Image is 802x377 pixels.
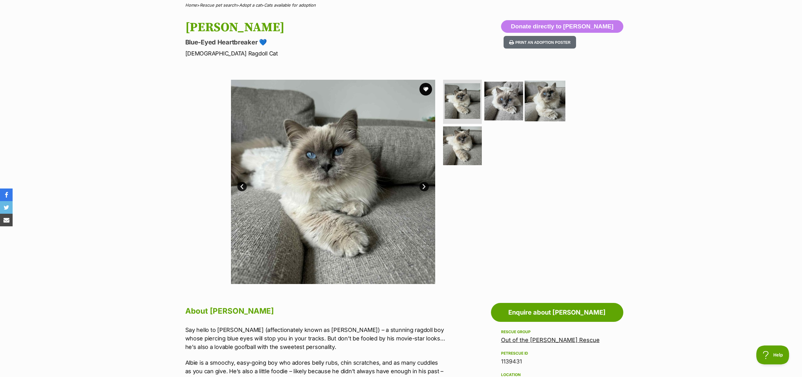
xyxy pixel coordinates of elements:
img: Photo of Albert [525,81,565,121]
a: Home [185,3,197,8]
img: Photo of Albert [484,82,523,120]
button: favourite [419,83,432,96]
img: Photo of Albert [443,126,482,165]
a: Adopt a cat [239,3,261,8]
div: 1139431 [501,357,613,366]
div: PetRescue ID [501,351,613,356]
h1: [PERSON_NAME] [185,20,452,35]
p: Say hello to [PERSON_NAME] (affectionately known as [PERSON_NAME]) – a stunning ragdoll boy whose... [185,326,446,351]
a: Cats available for adoption [264,3,316,8]
iframe: Help Scout Beacon - Open [756,345,789,364]
button: Donate directly to [PERSON_NAME] [501,20,623,33]
a: Enquire about [PERSON_NAME] [491,303,623,322]
a: Out of the [PERSON_NAME] Rescue [501,337,600,343]
p: [DEMOGRAPHIC_DATA] Ragdoll Cat [185,49,452,58]
a: Rescue pet search [200,3,236,8]
h2: About [PERSON_NAME] [185,304,446,318]
button: Print an adoption poster [504,36,576,49]
img: Photo of Albert [231,80,435,284]
a: Next [419,182,429,191]
a: Prev [237,182,247,191]
p: Blue-Eyed Heartbreaker 💙 [185,38,452,47]
img: Photo of Albert [445,83,480,119]
div: > > > [170,3,633,8]
div: Rescue group [501,329,613,334]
